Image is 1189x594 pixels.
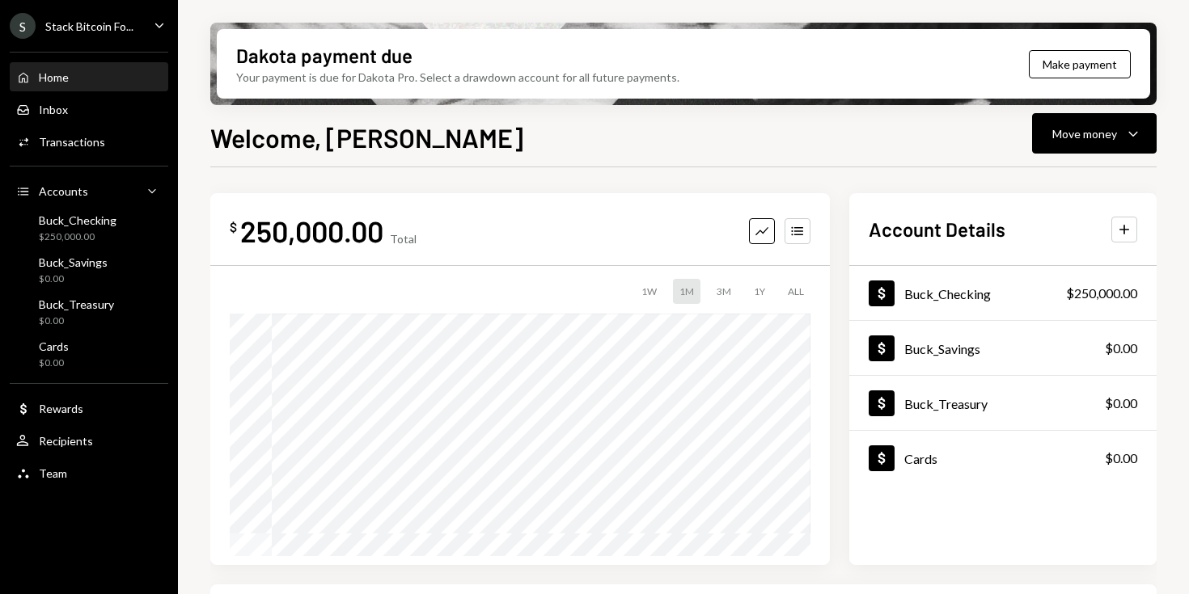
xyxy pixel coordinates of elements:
[10,209,168,247] a: Buck_Checking$250,000.00
[39,135,105,149] div: Transactions
[39,272,108,286] div: $0.00
[210,121,523,154] h1: Welcome, [PERSON_NAME]
[39,402,83,415] div: Rewards
[710,279,738,304] div: 3M
[869,216,1005,242] h2: Account Details
[781,279,810,304] div: ALL
[904,451,937,466] div: Cards
[240,213,383,249] div: 250,000.00
[1066,284,1137,303] div: $250,000.00
[39,213,116,227] div: Buck_Checking
[849,376,1157,430] a: Buck_Treasury$0.00
[39,466,67,480] div: Team
[39,314,114,328] div: $0.00
[10,293,168,331] a: Buck_Treasury$0.00
[45,19,133,33] div: Stack Bitcoin Fo...
[747,279,772,304] div: 1Y
[39,184,88,198] div: Accounts
[39,297,114,311] div: Buck_Treasury
[904,341,980,356] div: Buck_Savings
[10,458,168,487] a: Team
[10,13,36,39] div: S
[10,394,168,423] a: Rewards
[673,279,700,304] div: 1M
[10,176,168,205] a: Accounts
[230,219,237,235] div: $
[10,251,168,289] a: Buck_Savings$0.00
[390,232,417,246] div: Total
[10,95,168,124] a: Inbox
[236,69,679,86] div: Your payment is due for Dakota Pro. Select a drawdown account for all future payments.
[904,286,991,301] div: Buck_Checking
[39,70,69,84] div: Home
[635,279,663,304] div: 1W
[10,127,168,156] a: Transactions
[39,356,69,370] div: $0.00
[1029,50,1131,78] button: Make payment
[1032,113,1157,154] button: Move money
[849,321,1157,375] a: Buck_Savings$0.00
[849,266,1157,320] a: Buck_Checking$250,000.00
[1105,394,1137,413] div: $0.00
[10,62,168,91] a: Home
[849,431,1157,485] a: Cards$0.00
[39,434,93,448] div: Recipients
[39,230,116,244] div: $250,000.00
[236,42,413,69] div: Dakota payment due
[1052,125,1117,142] div: Move money
[1105,339,1137,358] div: $0.00
[39,255,108,269] div: Buck_Savings
[39,339,69,353] div: Cards
[39,103,68,116] div: Inbox
[1105,449,1137,468] div: $0.00
[10,335,168,373] a: Cards$0.00
[10,426,168,455] a: Recipients
[904,396,988,411] div: Buck_Treasury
